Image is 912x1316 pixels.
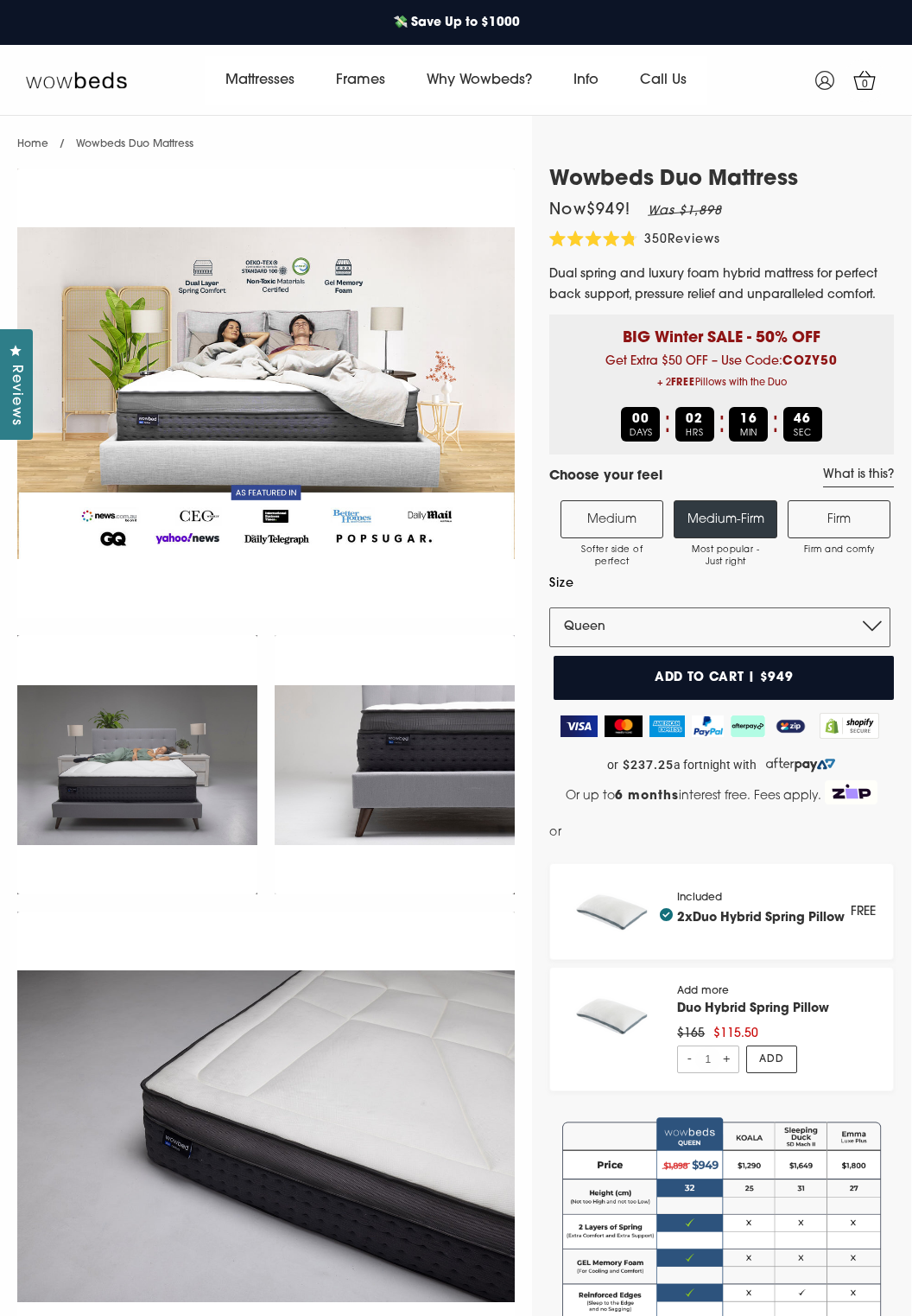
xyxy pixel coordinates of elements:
img: Wow Beds Logo [26,71,127,88]
img: pillow_140x.png [567,881,660,942]
span: Reviews [4,365,27,426]
label: Medium [560,500,663,538]
img: American Express Logo [649,715,685,737]
label: Medium-Firm [674,500,776,538]
b: 02 [686,413,703,426]
span: - [685,1046,695,1071]
span: Firm and comfy [797,544,881,556]
a: or $237.25 a fortnight with [549,752,894,778]
div: MIN [729,407,768,442]
span: Now $949 ! [549,203,630,219]
span: Dual spring and luxury foam hybrid mattress for perfect back support, pressure relief and unparal... [549,268,877,302]
img: Visa Logo [560,715,598,737]
div: Included [677,892,845,932]
nav: breadcrumbs [17,116,193,160]
span: Get Extra $50 OFF – Use Code: [562,355,881,394]
strong: $237.25 [623,758,674,772]
a: What is this? [823,467,894,487]
img: pillow_140x.png [567,985,660,1046]
div: Add more [677,985,829,1023]
a: Duo Hybrid Spring Pillow [677,1002,829,1015]
img: Shopify secure badge [820,713,880,739]
span: Softer side of perfect [570,544,654,569]
span: a fortnight with [674,758,757,772]
b: 46 [794,413,811,426]
a: 0 [843,59,886,102]
b: 00 [632,413,649,426]
div: HRS [675,407,714,442]
b: COZY50 [782,355,838,368]
a: Why Wowbeds? [406,56,553,105]
span: Wowbeds Duo Mattress [76,139,193,149]
span: Reviews [668,233,720,246]
label: Size [549,573,890,594]
a: Home [17,139,48,149]
div: DAYS [621,407,660,442]
label: Firm [788,500,890,538]
b: 16 [740,413,757,426]
img: MasterCard Logo [605,715,643,737]
a: 💸 Save Up to $1000 [384,5,529,41]
div: FREE [851,901,876,923]
h1: Wowbeds Duo Mattress [549,168,894,193]
span: + 2 Pillows with the Duo [562,372,881,394]
span: + [721,1046,731,1071]
a: Call Us [619,56,707,105]
div: SEC [783,407,822,442]
em: Was $1,898 [648,205,722,218]
span: $115.50 [713,1027,758,1040]
p: BIG Winter SALE - 50% OFF [562,315,881,350]
strong: 6 months [615,790,679,803]
span: 350 [644,233,668,246]
img: ZipPay Logo [772,715,808,737]
b: FREE [671,378,695,388]
button: Add to cart | $949 [554,656,894,700]
span: or [549,822,562,843]
span: Or up to interest free. Fees apply. [566,790,821,803]
a: Info [553,56,619,105]
span: 0 [857,76,874,93]
span: Most popular - Just right [683,544,767,569]
img: AfterPay Logo [731,715,765,737]
h4: Choose your feel [549,467,662,487]
img: PayPal Logo [692,715,725,737]
a: Duo Hybrid Spring Pillow [693,912,845,925]
span: $165 [677,1027,705,1040]
iframe: PayPal Message 1 [566,822,893,849]
span: / [60,139,65,149]
a: Frames [315,56,406,105]
span: or [607,758,618,772]
img: Zip Logo [825,780,878,804]
a: Mattresses [205,56,315,105]
div: 350Reviews [549,231,720,251]
a: Add [746,1046,797,1073]
h4: 2x [660,908,845,925]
